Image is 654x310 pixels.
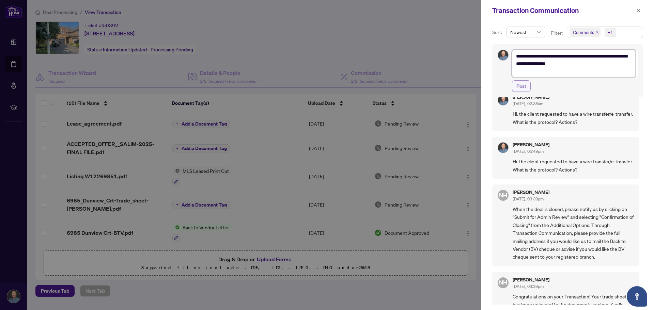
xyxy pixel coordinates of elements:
[513,277,549,282] h5: [PERSON_NAME]
[492,29,503,36] p: Sort:
[516,81,526,92] span: Post
[573,29,594,36] span: Comments
[498,143,508,153] img: Profile Icon
[636,8,641,13] span: close
[513,101,543,106] span: [DATE], 02:38am
[551,29,564,37] p: Filter:
[513,205,634,261] span: When the deal is closed, please notify us by clicking on “Submit for Admin Review” and selecting ...
[513,190,549,195] h5: [PERSON_NAME]
[513,110,634,126] span: Hi. the client requested to have a wire transfer/e-transfer. What is the protocol? Actions?
[627,286,647,307] button: Open asap
[492,5,634,16] div: Transaction Communication
[570,28,601,37] span: Comments
[595,31,599,34] span: close
[513,142,549,147] h5: [PERSON_NAME]
[512,80,531,92] button: Post
[499,278,507,287] span: NH
[513,284,544,289] span: [DATE], 03:39pm
[513,149,544,154] span: [DATE], 06:49pm
[499,191,507,200] span: NH
[513,196,544,201] span: [DATE], 03:39pm
[498,50,508,60] img: Profile Icon
[513,158,634,174] span: Hi. the client requested to have a wire transfer/e-transfer. What is the protocol? Actions?
[510,27,541,37] span: Newest
[608,29,613,36] div: +1
[498,95,508,105] img: Profile Icon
